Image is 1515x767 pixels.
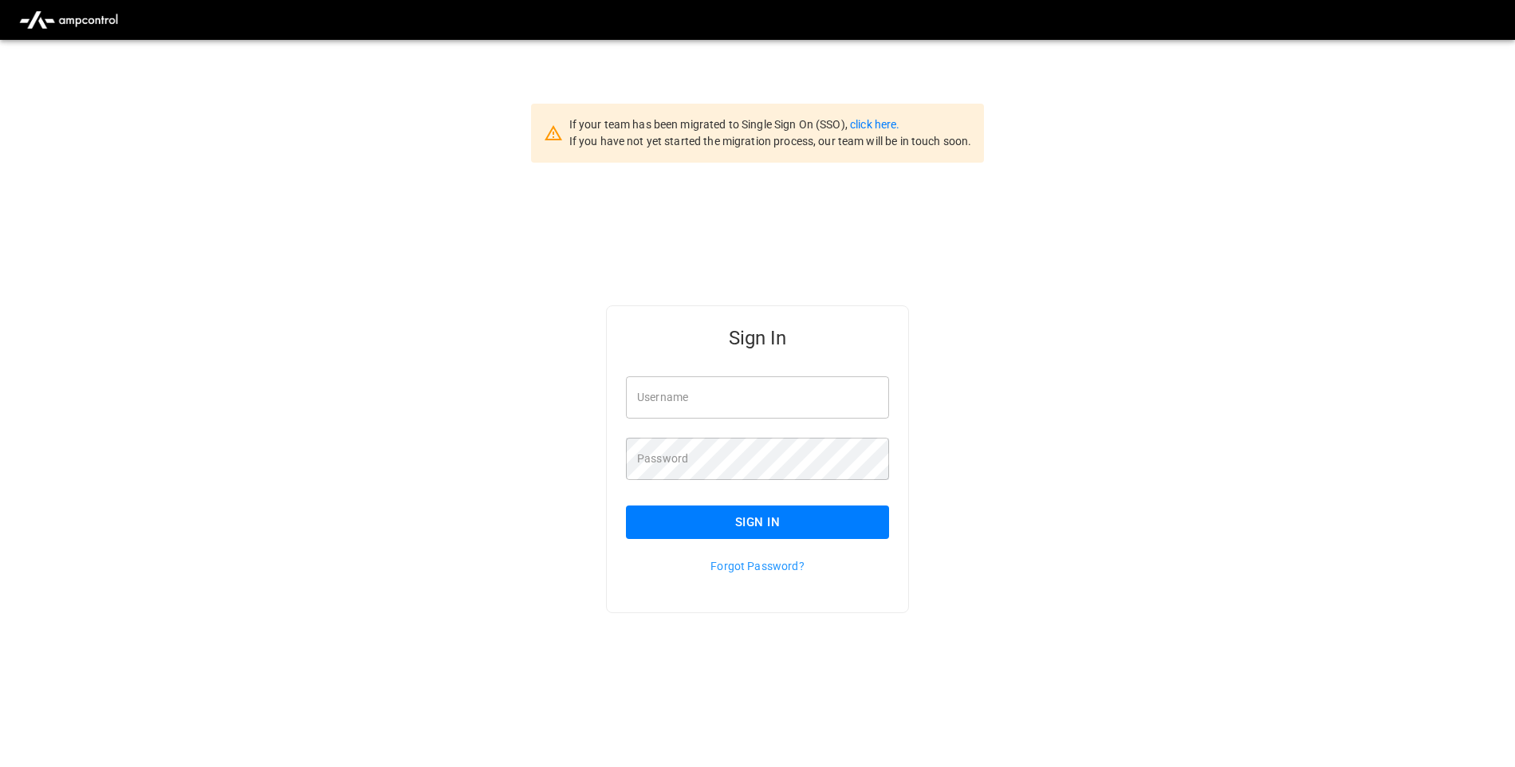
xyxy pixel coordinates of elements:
[13,5,124,35] img: ampcontrol.io logo
[626,505,889,539] button: Sign In
[626,325,889,351] h5: Sign In
[850,118,899,131] a: click here.
[569,118,850,131] span: If your team has been migrated to Single Sign On (SSO),
[626,558,889,574] p: Forgot Password?
[569,135,972,147] span: If you have not yet started the migration process, our team will be in touch soon.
